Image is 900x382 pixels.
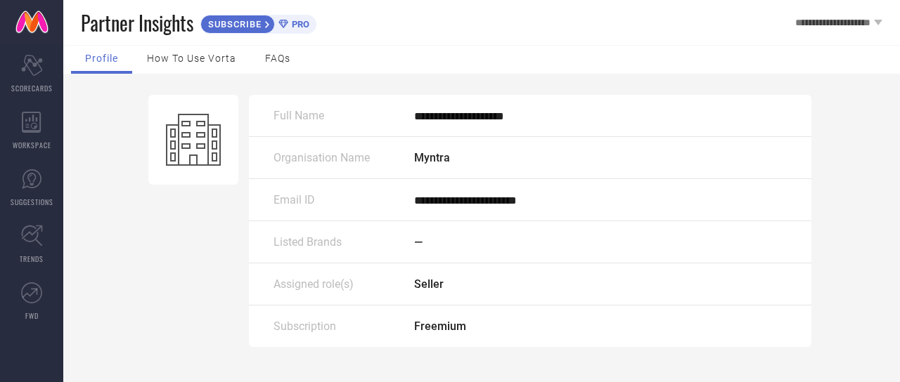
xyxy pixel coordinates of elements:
span: PRO [288,19,309,29]
span: Listed Brands [274,235,342,249]
span: How to use Vorta [147,53,236,64]
span: Full Name [274,109,324,122]
span: — [414,235,423,249]
span: WORKSPACE [13,140,51,150]
span: Email ID [274,193,315,206]
span: Profile [85,53,118,64]
span: Organisation Name [274,151,370,164]
span: SCORECARDS [11,83,53,93]
span: Partner Insights [81,8,193,37]
span: Myntra [414,151,450,164]
span: SUGGESTIONS [11,197,53,207]
span: FWD [25,310,39,321]
span: FAQs [265,53,290,64]
span: Assigned role(s) [274,277,354,291]
span: TRENDS [20,253,44,264]
span: Seller [414,277,444,291]
span: SUBSCRIBE [201,19,265,29]
a: SUBSCRIBEPRO [200,11,316,34]
span: Subscription [274,320,336,333]
span: Freemium [414,320,466,333]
